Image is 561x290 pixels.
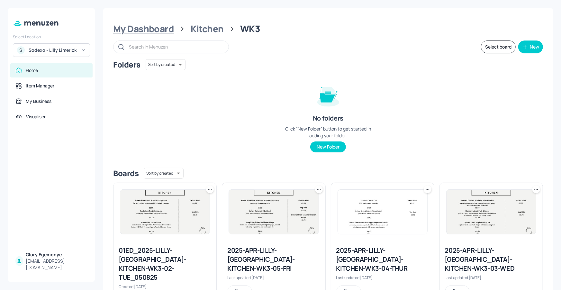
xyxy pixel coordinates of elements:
div: 2025-APR-LILLY-[GEOGRAPHIC_DATA]-KITCHEN-WK3-03-WED [445,246,538,273]
img: 2025-04-22-17453375090680x157ip44ktl.jpeg [120,190,210,234]
div: Last updated [DATE]. [336,275,429,280]
div: 2025-APR-LILLY-[GEOGRAPHIC_DATA]-KITCHEN-WK3-04-THUR [336,246,429,273]
button: New [518,41,543,53]
div: [EMAIL_ADDRESS][DOMAIN_NAME] [26,258,87,271]
div: Last updated [DATE]. [227,275,320,280]
button: New Folder [310,141,346,152]
div: Created [DATE]. [119,284,211,289]
div: No folders [313,114,343,123]
div: My Dashboard [113,23,174,35]
div: Item Manager [26,83,54,89]
div: Sodexo - Lilly Limerick [29,47,77,53]
input: Search in Menuzen [129,42,222,51]
div: Glory Egemonye [26,251,87,258]
div: Kitchen [191,23,224,35]
div: WK3 [240,23,260,35]
div: Boards [113,168,139,178]
img: 2025-08-08-1754648640931g83lhif9to.jpeg [229,190,318,234]
div: S [17,46,25,54]
img: folder-empty [312,79,344,111]
div: Folders [113,59,140,70]
div: Sort by created [146,58,185,71]
div: Sort by created [144,167,184,180]
div: New [530,45,539,49]
div: Select Location [13,34,90,40]
img: 2025-05-07-1746630098254hlfnmqf6a9q.jpeg [338,190,427,234]
div: Home [26,67,38,74]
div: Click “New Folder” button to get started in adding your folder. [280,125,376,139]
button: Select board [481,41,516,53]
div: My Business [26,98,51,104]
div: Last updated [DATE]. [445,275,538,280]
img: 2025-08-06-1754479167653hgmisizr98u.jpeg [447,190,536,234]
div: Visualiser [26,113,46,120]
div: 2025-APR-LILLY-[GEOGRAPHIC_DATA]-KITCHEN-WK3-05-FRI [227,246,320,273]
div: 01ED_2025-LILLY-[GEOGRAPHIC_DATA]-KITCHEN-WK3-02-TUE_050825 [119,246,211,282]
